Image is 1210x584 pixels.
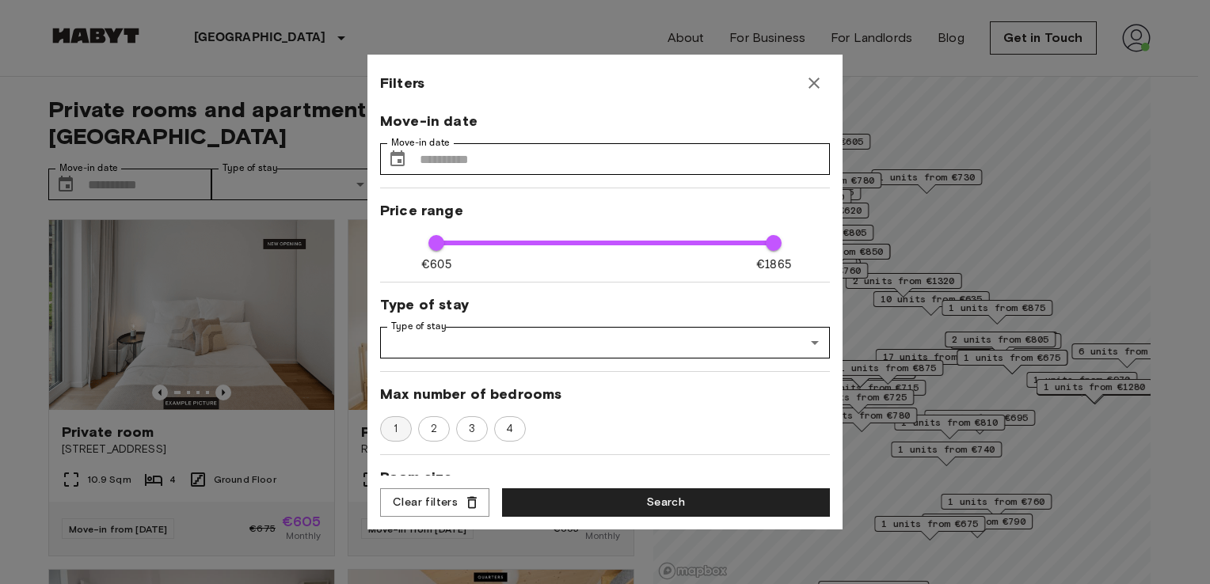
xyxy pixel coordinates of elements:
div: 2 [418,416,450,442]
label: Type of stay [391,320,447,333]
span: Filters [380,74,424,93]
button: Choose date [382,143,413,175]
span: €605 [421,256,451,273]
span: Move-in date [380,112,830,131]
span: 4 [497,421,522,437]
span: 2 [422,421,446,437]
span: 1 [385,421,406,437]
button: Clear filters [380,488,489,518]
span: Room size [380,468,830,487]
span: Price range [380,201,830,220]
span: Max number of bedrooms [380,385,830,404]
label: Move-in date [391,136,450,150]
div: 4 [494,416,526,442]
span: Type of stay [380,295,830,314]
button: Search [502,488,830,518]
span: €1865 [756,256,791,273]
div: 3 [456,416,488,442]
span: 3 [460,421,484,437]
div: 1 [380,416,412,442]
